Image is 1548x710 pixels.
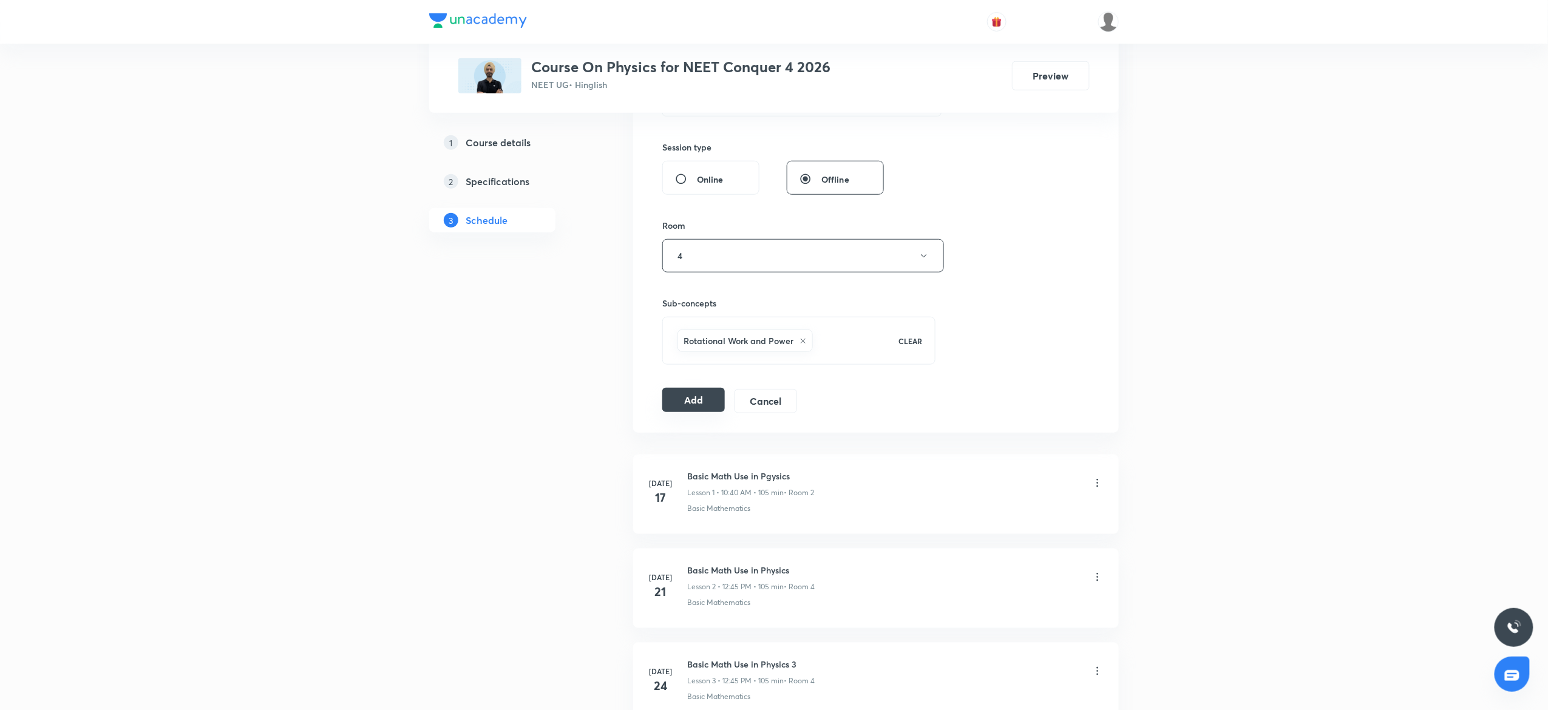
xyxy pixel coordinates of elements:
p: Basic Mathematics [687,503,750,514]
img: ttu [1507,620,1521,635]
a: 2Specifications [429,169,594,194]
span: Offline [821,173,849,186]
h6: [DATE] [648,666,673,677]
p: • Room 4 [784,581,815,592]
h6: [DATE] [648,572,673,583]
h5: Course details [466,135,531,150]
p: 2 [444,174,458,189]
p: Basic Mathematics [687,597,750,608]
h3: Course On Physics for NEET Conquer 4 2026 [531,58,830,76]
p: • Room 2 [784,487,814,498]
h6: Rotational Work and Power [684,334,793,347]
p: Basic Mathematics [687,691,750,702]
p: NEET UG • Hinglish [531,78,830,91]
span: Online [697,173,724,186]
h6: Basic Math Use in Physics 3 [687,658,815,671]
button: avatar [987,12,1007,32]
h5: Specifications [466,174,529,189]
img: Shivank [1098,12,1119,32]
p: Lesson 3 • 12:45 PM • 105 min [687,675,784,686]
img: avatar [991,16,1002,27]
p: 1 [444,135,458,150]
p: 3 [444,213,458,228]
h6: Sub-concepts [662,297,935,309]
h5: Schedule [466,213,508,228]
h6: Basic Math Use in Pgysics [687,470,814,482]
a: Company Logo [429,13,527,31]
h4: 24 [648,677,673,695]
p: CLEAR [899,336,923,347]
img: E6383EBA-5B6E-42F8-B896-45FAC415E21E_plus.png [458,58,521,93]
h6: Session type [662,141,711,154]
a: 1Course details [429,130,594,155]
p: Lesson 2 • 12:45 PM • 105 min [687,581,784,592]
img: Company Logo [429,13,527,28]
p: • Room 4 [784,675,815,686]
h6: Room [662,219,685,232]
h4: 17 [648,489,673,507]
h4: 21 [648,583,673,601]
h6: Basic Math Use in Physics [687,564,815,576]
button: Add [662,388,725,412]
p: Lesson 1 • 10:40 AM • 105 min [687,487,784,498]
button: Preview [1012,61,1090,90]
button: Cancel [735,389,797,413]
h6: [DATE] [648,478,673,489]
button: 4 [662,239,944,272]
